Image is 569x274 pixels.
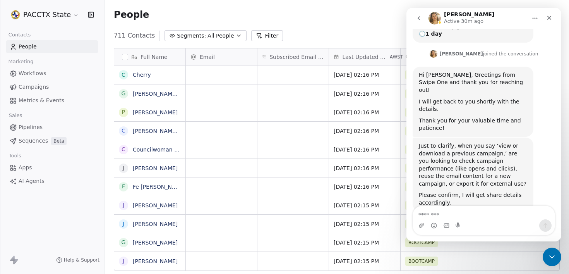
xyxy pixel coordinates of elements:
[11,10,20,19] img: Trans_PACCTX-Logo.png
[6,40,98,53] a: People
[6,67,98,80] a: Workflows
[122,238,126,246] div: G
[405,70,438,79] span: BOOTCAMP
[123,201,124,209] div: J
[114,9,149,21] span: People
[6,121,98,134] a: Pipelines
[141,53,168,61] span: Full Name
[133,240,178,246] a: [PERSON_NAME]
[133,91,225,97] a: [PERSON_NAME] [PERSON_NAME]
[177,32,206,40] span: Segments:
[133,184,257,190] a: Fe [PERSON_NAME] Imperial-[PERSON_NAME]
[19,177,45,185] span: AI Agents
[257,48,329,65] div: Subscribed Email Categories
[405,201,438,210] span: BOOTCAMP
[186,48,257,65] div: Email
[133,221,178,227] a: [PERSON_NAME]
[5,29,34,41] span: Contacts
[23,10,71,20] span: PACCTX State
[133,109,178,115] a: [PERSON_NAME]
[405,89,438,98] span: BOOTCAMP
[334,109,396,116] span: [DATE] 02:16 PM
[390,54,403,60] span: AWST
[133,128,219,134] a: [PERSON_NAME] Councilwomen
[342,53,388,61] span: Last Updated Date
[114,31,155,40] span: 711 Contacts
[122,71,125,79] div: C
[6,134,98,147] a: SequencesBeta
[251,30,283,41] button: Filter
[5,110,26,121] span: Sales
[405,108,438,117] span: BOOTCAMP
[405,257,438,266] span: BOOTCAMP
[122,183,125,191] div: F
[186,65,560,271] div: grid
[405,145,438,154] span: BOOTCAMP
[200,53,215,61] span: Email
[329,48,400,65] div: Last Updated DateAWST
[114,65,186,271] div: grid
[405,238,438,247] span: BOOTCAMP
[334,146,396,153] span: [DATE] 02:16 PM
[269,53,324,61] span: Subscribed Email Categories
[122,108,125,116] div: P
[334,239,396,246] span: [DATE] 02:15 PM
[6,175,98,188] a: AI Agents
[401,48,472,65] div: Tags
[123,220,124,228] div: J
[6,161,98,174] a: Apps
[56,257,99,263] a: Help & Support
[122,145,125,153] div: C
[334,257,396,265] span: [DATE] 02:15 PM
[133,72,151,78] a: Cherry
[207,32,234,40] span: All People
[19,69,46,78] span: Workflows
[133,146,219,153] a: Councilwoman [PERSON_NAME]
[19,123,43,131] span: Pipelines
[19,97,64,105] span: Metrics & Events
[405,126,438,136] span: BOOTCAMP
[19,137,48,145] span: Sequences
[543,248,561,266] iframe: Intercom live chat
[6,94,98,107] a: Metrics & Events
[133,165,178,171] a: [PERSON_NAME]
[123,164,124,172] div: J
[5,150,24,162] span: Tools
[64,257,99,263] span: Help & Support
[133,202,178,209] a: [PERSON_NAME]
[406,8,561,241] iframe: Intercom live chat
[334,90,396,98] span: [DATE] 02:16 PM
[19,164,32,172] span: Apps
[334,164,396,172] span: [DATE] 02:16 PM
[405,182,438,191] span: BOOTCAMP
[9,8,81,21] button: PACCTX State
[334,183,396,191] span: [DATE] 02:16 PM
[405,219,438,229] span: BOOTCAMP
[19,83,49,91] span: Campaigns
[334,220,396,228] span: [DATE] 02:15 PM
[123,257,124,265] div: J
